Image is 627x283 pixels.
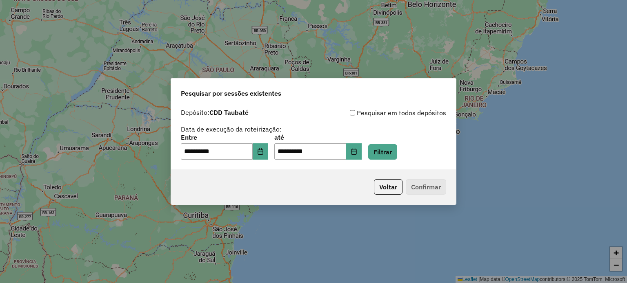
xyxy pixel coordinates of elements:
div: Pesquisar em todos depósitos [313,108,446,118]
label: Entre [181,132,268,142]
strong: CDD Taubaté [209,108,249,116]
label: Depósito: [181,107,249,117]
button: Choose Date [346,143,362,160]
label: até [274,132,361,142]
button: Voltar [374,179,402,195]
button: Choose Date [253,143,268,160]
span: Pesquisar por sessões existentes [181,88,281,98]
button: Filtrar [368,144,397,160]
label: Data de execução da roteirização: [181,124,282,134]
